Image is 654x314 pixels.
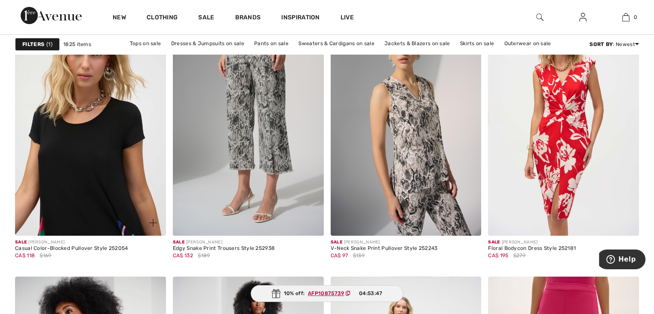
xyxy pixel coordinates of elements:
img: My Info [579,12,586,22]
img: Edgy Snake Print Trousers Style 252938. Beige/multi [173,9,324,236]
img: V-Neck Snake Print Pullover Style 252243. Beige/multi [331,9,482,236]
a: Outerwear on sale [500,38,555,49]
img: Gift.svg [272,289,280,298]
span: $139 [353,252,365,259]
div: 10% off: [251,285,404,302]
img: heart_black_full.svg [464,286,472,293]
span: $189 [198,252,210,259]
div: : Newest [590,40,639,48]
div: V-Neck Snake Print Pullover Style 252243 [331,246,438,252]
span: $169 [40,252,51,259]
span: Sale [15,240,27,245]
a: Tops on sale [126,38,166,49]
ins: AFP10875739 [308,290,344,296]
span: 1 [46,40,52,48]
div: [PERSON_NAME] [173,239,275,246]
span: Inspiration [281,14,319,23]
span: 1825 items [63,40,91,48]
a: New [113,14,126,23]
img: plus_v2.svg [149,219,157,227]
img: plus_v2.svg [464,219,472,227]
div: Edgy Snake Print Trousers Style 252938 [173,246,275,252]
div: [PERSON_NAME] [488,239,576,246]
a: Dresses & Jumpsuits on sale [167,38,249,49]
a: Sign In [572,12,593,23]
a: Live [341,13,354,22]
a: 0 [605,12,647,22]
a: Skirts on sale [456,38,498,49]
span: CA$ 195 [488,252,508,259]
a: Jackets & Blazers on sale [380,38,454,49]
div: [PERSON_NAME] [331,239,438,246]
img: plus_v2.svg [622,219,630,227]
span: CA$ 118 [15,252,35,259]
a: Sweaters & Cardigans on sale [294,38,378,49]
iframe: Opens a widget where you can find more information [599,249,645,271]
strong: Filters [22,40,44,48]
img: heart_black_full.svg [149,286,157,293]
div: [PERSON_NAME] [15,239,128,246]
span: 0 [634,13,637,21]
a: Pants on sale [250,38,293,49]
span: CA$ 132 [173,252,193,259]
a: Casual Color-Blocked Pullover Style 252054. Black/Multi [15,9,166,236]
a: Sale [198,14,214,23]
span: CA$ 97 [331,252,348,259]
strong: Sort By [590,41,613,47]
span: Sale [173,240,184,245]
a: Clothing [147,14,178,23]
span: Sale [331,240,342,245]
span: Sale [488,240,500,245]
img: search the website [536,12,543,22]
img: 1ère Avenue [21,7,82,24]
div: Casual Color-Blocked Pullover Style 252054 [15,246,128,252]
a: Brands [235,14,261,23]
div: Floral Bodycon Dress Style 252181 [488,246,576,252]
img: My Bag [622,12,629,22]
img: Floral Bodycon Dress Style 252181. Red/cream [488,9,639,236]
span: 04:53:47 [359,289,382,297]
span: $279 [513,252,525,259]
img: plus_v2.svg [307,219,315,227]
img: heart_black_full.svg [622,286,630,293]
